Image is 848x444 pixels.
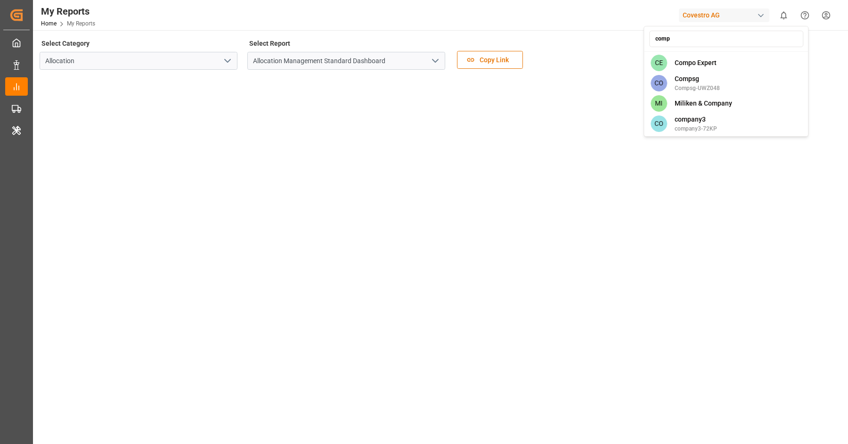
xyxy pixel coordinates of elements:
[651,95,667,112] span: MI
[675,115,717,124] span: company3
[649,31,803,47] input: Search an account...
[675,99,732,108] span: Miliken & Company
[675,84,720,92] span: Compsg-UWZ048
[675,58,717,68] span: Compo Expert
[651,115,667,132] span: CO
[675,74,720,84] span: Compsg
[651,55,667,71] span: CE
[675,124,717,133] span: company3-72KP
[651,75,667,91] span: CO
